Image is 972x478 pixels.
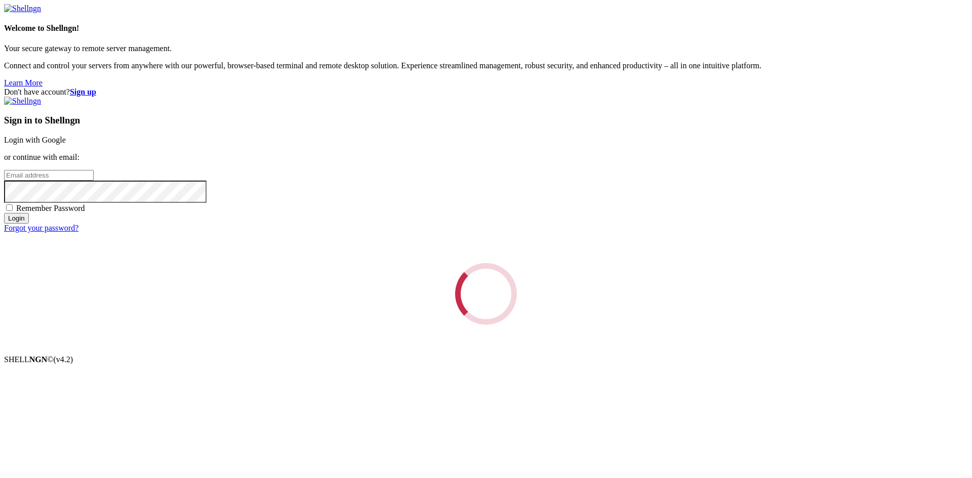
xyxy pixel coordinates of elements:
img: Shellngn [4,97,41,106]
b: NGN [29,355,48,364]
img: Shellngn [4,4,41,13]
p: or continue with email: [4,153,968,162]
span: 4.2.0 [54,355,73,364]
a: Sign up [70,88,96,96]
a: Forgot your password? [4,224,78,232]
h3: Sign in to Shellngn [4,115,968,126]
a: Login with Google [4,136,66,144]
p: Connect and control your servers from anywhere with our powerful, browser-based terminal and remo... [4,61,968,70]
h4: Welcome to Shellngn! [4,24,968,33]
input: Remember Password [6,204,13,211]
div: Don't have account? [4,88,968,97]
input: Login [4,213,29,224]
input: Email address [4,170,94,181]
a: Learn More [4,78,43,87]
span: SHELL © [4,355,73,364]
div: Loading... [442,250,530,337]
p: Your secure gateway to remote server management. [4,44,968,53]
span: Remember Password [16,204,85,212]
